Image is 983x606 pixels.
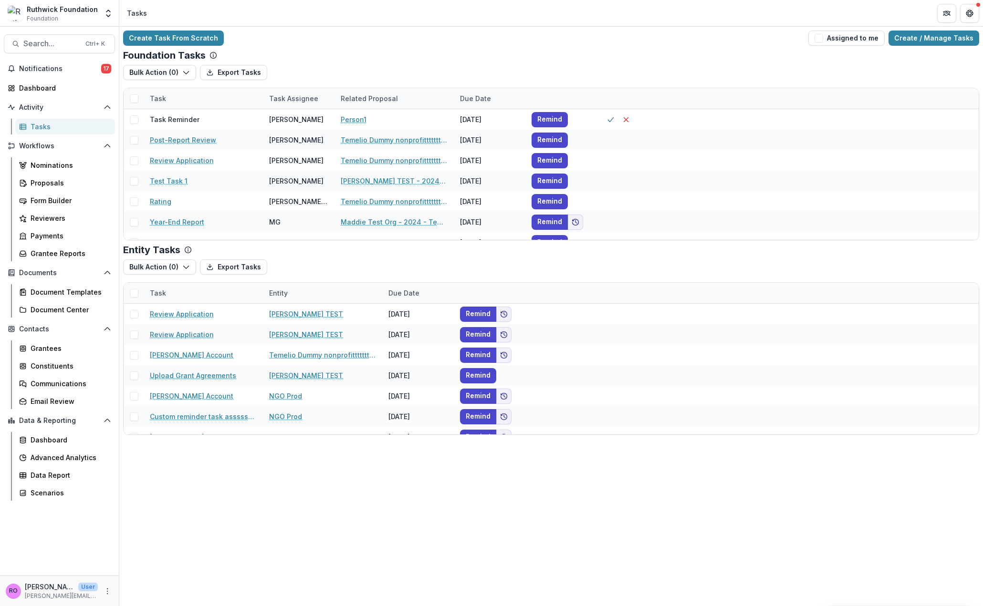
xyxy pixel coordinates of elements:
div: Task Assignee [263,88,335,109]
div: [DATE] [454,130,526,150]
a: Form Builder [15,193,115,208]
a: Reviewers [15,210,115,226]
a: Constituents [15,358,115,374]
button: Bulk Action (0) [123,259,196,275]
button: Remind [532,174,568,189]
div: Task [144,288,172,298]
a: [PERSON_NAME] TEST [269,329,343,339]
a: Post-Report Review [150,135,216,145]
button: Remind [532,112,568,127]
div: Task [144,88,263,109]
a: Year-End Report [150,217,204,227]
p: User [78,583,98,591]
button: Open Documents [4,265,115,280]
button: Add to friends [496,348,512,363]
button: Cancel [618,112,634,127]
div: Maya CEO [269,237,303,247]
div: Constituents [31,361,107,371]
button: Remind [532,153,568,168]
a: NGO Prod [269,411,302,421]
a: Temelio Dummy nonprofittttttttt a4 sda16s5d [341,155,449,165]
span: Workflows [19,142,100,150]
p: Entity Tasks [123,244,180,256]
span: Activity [19,103,100,112]
button: Add to friends [568,215,583,230]
div: Due Date [383,283,454,303]
a: Test Task 1 [150,176,188,186]
span: Foundation [27,14,58,23]
div: Task [144,283,263,303]
div: Related Proposal [335,88,454,109]
span: Contacts [19,325,100,333]
a: [PERSON_NAME] TEST [269,370,343,380]
div: Ctrl + K [84,39,107,49]
button: Add to friends [496,430,512,445]
div: Entity [263,283,383,303]
button: Export Tasks [200,65,267,80]
span: 17 [101,64,111,73]
button: Add to friends [496,307,512,322]
div: [PERSON_NAME] [269,135,324,145]
button: Remind [460,409,496,424]
div: Advanced Analytics [31,452,107,462]
div: [DATE] [383,345,454,365]
div: [DATE] [383,427,454,447]
a: Email Review [15,393,115,409]
a: Dashboard [4,80,115,96]
a: Maddie Test Org - 2024 - Temelio Test Form [341,217,449,227]
button: Open Workflows [4,138,115,154]
div: [DATE] [454,232,526,253]
div: [DATE] [383,406,454,427]
a: Temelio Dummy nonprofittttttttt a4 sda16s5d [269,350,377,360]
a: Upload Grant Agreements [150,370,236,380]
div: Ruthwick Foundation [27,4,98,14]
button: Remind [532,235,568,250]
div: [DATE] [383,324,454,345]
a: [PERSON_NAME] TEST [269,309,343,319]
div: [PERSON_NAME] [269,176,324,186]
div: Due Date [383,288,425,298]
a: Review Application [150,309,214,319]
a: Grantees [15,340,115,356]
div: Scenarios [31,488,107,498]
div: Due Date [454,88,526,109]
div: Entity [263,288,293,298]
span: Notifications [19,65,101,73]
div: Payments [31,231,107,241]
div: Reviewers [31,213,107,223]
button: Add to friends [496,389,512,404]
div: Related Proposal [335,93,404,103]
button: Open Contacts [4,321,115,337]
div: Form Builder [31,195,107,205]
div: Communications [31,379,107,389]
div: Document Center [31,305,107,315]
div: Task Assignee [263,93,324,103]
div: Task [144,93,172,103]
button: Remind [460,327,496,342]
button: Notifications17 [4,61,115,76]
button: Add to friends [496,327,512,342]
button: Remind [460,389,496,404]
button: Bulk Action (0) [123,65,196,80]
a: Advanced Analytics [15,450,115,465]
div: Grantee Reports [31,248,107,258]
div: Due Date [454,93,497,103]
div: [DATE] [383,304,454,324]
div: Data Report [31,470,107,480]
button: More [102,585,113,597]
button: Partners [937,4,956,23]
button: Open entity switcher [102,4,115,23]
a: NGO Prod [269,391,302,401]
button: Open Data & Reporting [4,413,115,428]
a: Review Application [150,155,214,165]
div: Email Review [31,396,107,406]
div: Tasks [127,8,147,18]
a: NGO Prod [269,432,302,442]
span: Search... [23,39,80,48]
button: Remind [532,215,568,230]
div: [DATE] [454,191,526,212]
div: Document Templates [31,287,107,297]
